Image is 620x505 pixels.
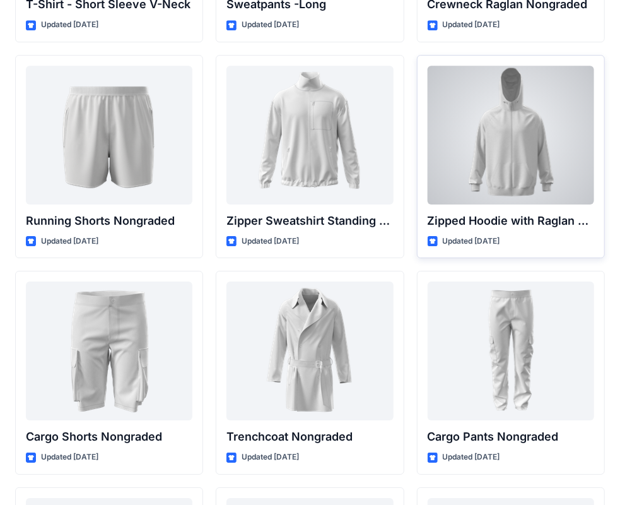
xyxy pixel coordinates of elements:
p: Updated [DATE] [41,451,98,464]
p: Trenchcoat Nongraded [226,428,393,446]
p: Updated [DATE] [41,18,98,32]
a: Trenchcoat Nongraded [226,282,393,420]
p: Zipper Sweatshirt Standing Collar Nongraded [226,212,393,230]
p: Updated [DATE] [41,235,98,248]
a: Zipped Hoodie with Raglan Sleeve Nongraded [428,66,594,205]
p: Updated [DATE] [242,18,299,32]
a: Running Shorts Nongraded [26,66,192,205]
p: Running Shorts Nongraded [26,212,192,230]
p: Updated [DATE] [443,451,500,464]
p: Updated [DATE] [443,235,500,248]
a: Zipper Sweatshirt Standing Collar Nongraded [226,66,393,205]
p: Zipped Hoodie with Raglan Sleeve Nongraded [428,212,594,230]
p: Updated [DATE] [242,451,299,464]
p: Updated [DATE] [242,235,299,248]
a: Cargo Shorts Nongraded [26,282,192,420]
p: Cargo Pants Nongraded [428,428,594,446]
p: Cargo Shorts Nongraded [26,428,192,446]
p: Updated [DATE] [443,18,500,32]
a: Cargo Pants Nongraded [428,282,594,420]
